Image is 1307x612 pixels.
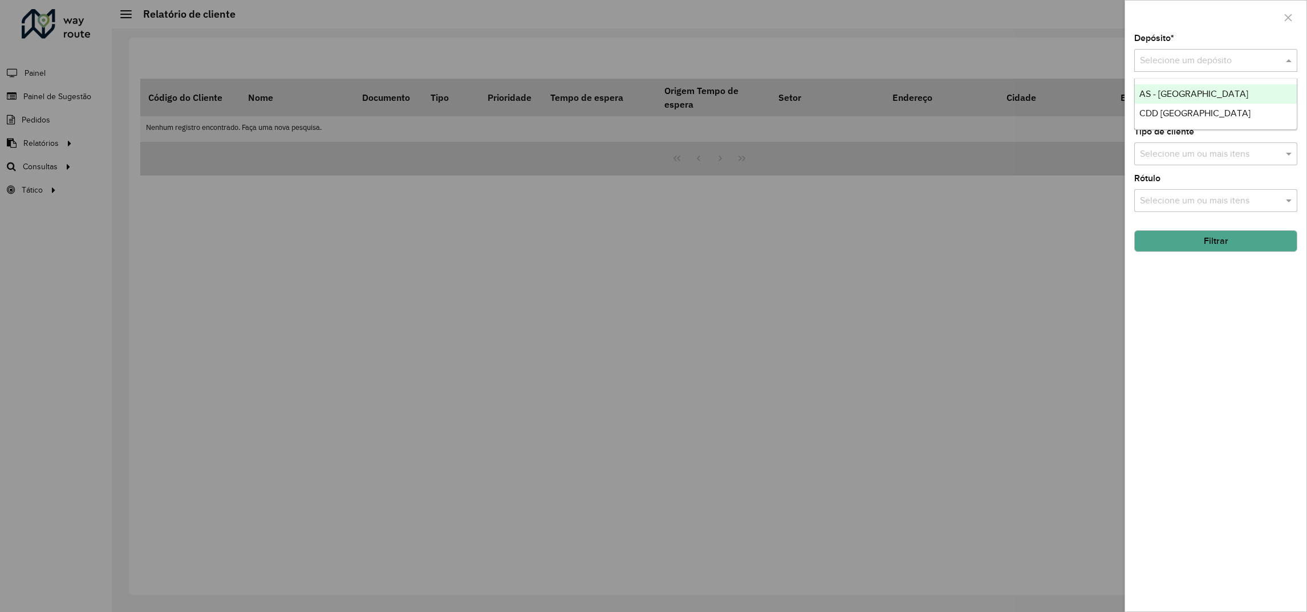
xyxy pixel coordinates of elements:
button: Filtrar [1134,230,1297,252]
label: Depósito [1134,31,1174,45]
label: Rótulo [1134,172,1160,185]
span: AS - [GEOGRAPHIC_DATA] [1139,89,1248,99]
span: CDD [GEOGRAPHIC_DATA] [1139,108,1251,118]
ng-dropdown-panel: Options list [1134,78,1297,130]
label: Tipo de cliente [1134,125,1194,138]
